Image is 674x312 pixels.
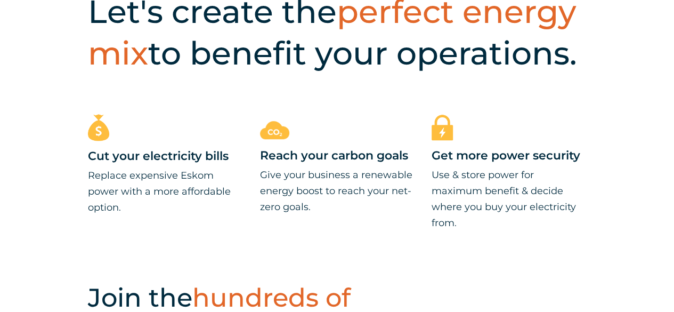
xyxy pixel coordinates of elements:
[260,148,415,164] h3: Reach your carbon goals
[432,148,586,164] h3: Get more power security
[88,149,242,165] h3: Cut your electricity bills
[260,167,415,215] p: Give your business a renewable energy boost to reach your net-zero goals.
[88,167,242,215] p: Replace expensive Eskom power with a more affordable option.
[432,167,586,231] p: Use & store power for maximum benefit & decide where you buy your electricity from.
